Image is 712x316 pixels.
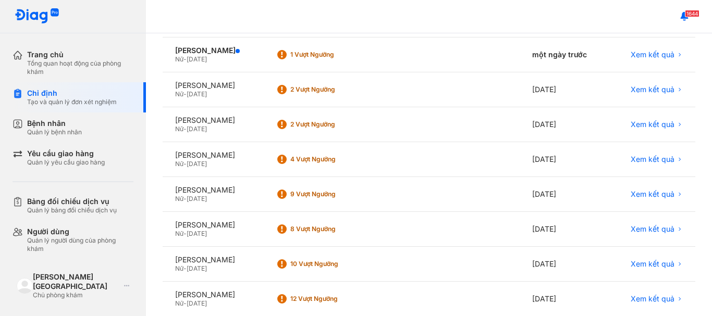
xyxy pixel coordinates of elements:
span: Nữ [175,299,183,307]
span: Nữ [175,230,183,237]
span: [DATE] [187,125,207,133]
span: - [183,299,187,307]
div: 12 Vượt ngưỡng [290,295,374,303]
span: - [183,264,187,272]
div: 2 Vượt ngưỡng [290,85,374,94]
span: [DATE] [187,160,207,168]
div: Trang chủ [27,50,133,59]
div: Quản lý bệnh nhân [27,128,82,136]
div: [PERSON_NAME] [175,150,251,160]
div: [DATE] [520,247,609,282]
div: [PERSON_NAME] [175,81,251,90]
div: [PERSON_NAME] [175,255,251,264]
span: [DATE] [187,264,207,272]
span: Xem kết quả [631,294,674,304]
div: 8 Vượt ngưỡng [290,225,374,233]
div: [DATE] [520,107,609,142]
div: Chỉ định [27,89,117,98]
div: Yêu cầu giao hàng [27,149,105,158]
span: - [183,195,187,203]
div: [PERSON_NAME] [175,290,251,299]
div: [DATE] [520,72,609,107]
img: logo [17,278,33,294]
div: [PERSON_NAME] [175,116,251,125]
div: Bảng đối chiếu dịch vụ [27,197,117,206]
div: 9 Vượt ngưỡng [290,190,374,198]
span: Xem kết quả [631,120,674,129]
span: Nữ [175,195,183,203]
span: [DATE] [187,299,207,307]
span: - [183,125,187,133]
div: 4 Vượt ngưỡng [290,155,374,163]
div: 10 Vượt ngưỡng [290,260,374,268]
span: Nữ [175,125,183,133]
span: Nữ [175,55,183,63]
span: [DATE] [187,90,207,98]
div: một ngày trước [520,37,609,72]
div: [PERSON_NAME][GEOGRAPHIC_DATA] [33,272,120,291]
div: Tạo và quản lý đơn xét nghiệm [27,98,117,106]
span: Xem kết quả [631,259,674,269]
span: Xem kết quả [631,85,674,94]
span: Xem kết quả [631,224,674,234]
div: [DATE] [520,142,609,177]
div: [DATE] [520,212,609,247]
span: Xem kết quả [631,50,674,59]
span: - [183,55,187,63]
span: [DATE] [187,55,207,63]
span: - [183,160,187,168]
div: Bệnh nhân [27,119,82,128]
div: [PERSON_NAME] [175,46,251,55]
div: [DATE] [520,177,609,212]
div: [PERSON_NAME] [175,220,251,230]
div: Chủ phòng khám [33,291,120,299]
span: Xem kết quả [631,189,674,199]
div: [PERSON_NAME] [175,185,251,195]
div: Tổng quan hoạt động của phòng khám [27,59,133,76]
img: logo [15,8,59,24]
div: Quản lý người dùng của phòng khám [27,236,133,253]
div: Quản lý yêu cầu giao hàng [27,158,105,167]
span: Nữ [175,264,183,272]
div: 2 Vượt ngưỡng [290,120,374,129]
div: 1 Vượt ngưỡng [290,50,374,59]
span: - [183,230,187,237]
span: - [183,90,187,98]
span: [DATE] [187,230,207,237]
span: 1644 [685,10,699,17]
div: Quản lý bảng đối chiếu dịch vụ [27,206,117,214]
span: Nữ [175,160,183,168]
span: [DATE] [187,195,207,203]
span: Xem kết quả [631,155,674,164]
span: Nữ [175,90,183,98]
div: Người dùng [27,227,133,236]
